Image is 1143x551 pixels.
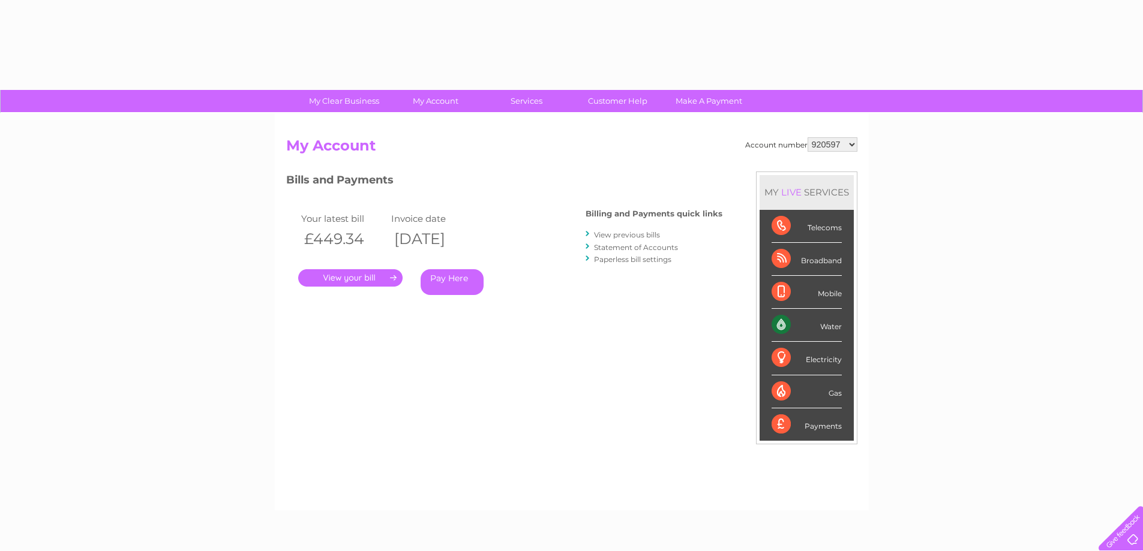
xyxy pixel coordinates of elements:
div: Gas [772,375,842,408]
a: Statement of Accounts [594,243,678,252]
div: Water [772,309,842,342]
td: Your latest bill [298,210,388,227]
a: My Account [386,90,485,112]
h3: Bills and Payments [286,171,722,192]
div: MY SERVICES [760,175,854,209]
a: My Clear Business [295,90,394,112]
div: Mobile [772,276,842,309]
th: £449.34 [298,227,388,251]
h2: My Account [286,137,857,160]
a: Customer Help [568,90,667,112]
div: Payments [772,408,842,441]
a: View previous bills [594,230,660,239]
div: LIVE [779,186,804,198]
a: Paperless bill settings [594,255,671,264]
div: Account number [745,137,857,152]
a: Services [477,90,576,112]
h4: Billing and Payments quick links [586,209,722,218]
div: Telecoms [772,210,842,243]
a: Make A Payment [659,90,758,112]
div: Electricity [772,342,842,375]
div: Broadband [772,243,842,276]
th: [DATE] [388,227,478,251]
a: Pay Here [421,269,484,295]
td: Invoice date [388,210,478,227]
a: . [298,269,403,287]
